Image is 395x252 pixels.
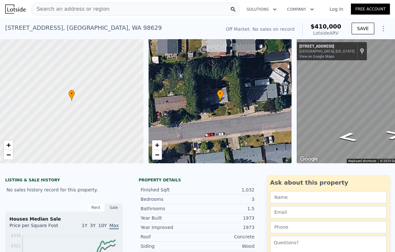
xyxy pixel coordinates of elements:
[31,5,110,13] span: Search an address or region
[140,234,197,240] div: Roof
[197,224,255,231] div: 1973
[197,215,255,221] div: 1973
[197,205,255,212] div: 1.5
[138,178,256,183] div: Property details
[90,223,96,228] span: 3Y
[4,140,13,150] a: Zoom in
[282,4,319,15] button: Company
[5,23,162,32] div: [STREET_ADDRESS] , [GEOGRAPHIC_DATA] , WA 98629
[197,234,255,240] div: Concrete
[241,4,282,15] button: Solutions
[360,48,364,55] a: Show location on map
[217,91,223,97] span: •
[197,187,255,193] div: 1,032
[5,5,26,14] img: Lotside
[270,191,387,203] input: Name
[351,4,390,15] a: Free Account
[310,30,341,36] div: Lotside ARV
[310,23,341,30] span: $410,000
[217,90,223,101] div: •
[140,187,197,193] div: Finished Sqft
[155,141,159,149] span: +
[11,234,21,238] tspan: $370
[352,23,374,34] button: SAVE
[155,151,159,159] span: −
[299,54,334,59] a: View on Google Maps
[348,159,376,163] button: Keyboard shortcuts
[197,243,255,249] div: Wood
[5,178,123,184] div: LISTING & SALE HISTORY
[82,223,87,228] span: 1Y
[299,49,354,53] div: [GEOGRAPHIC_DATA], [US_STATE]
[197,196,255,202] div: 3
[270,178,387,187] div: Ask about this property
[226,26,294,32] div: Off Market. No sales on record
[152,150,162,160] a: Zoom out
[68,91,75,97] span: •
[6,141,11,149] span: +
[140,243,197,249] div: Siding
[298,155,320,163] a: Open this area in Google Maps (opens a new window)
[5,184,123,196] div: No sales history record for this property.
[140,196,197,202] div: Bedrooms
[87,203,105,212] div: Rent
[270,221,387,233] input: Phone
[105,203,123,212] div: Sale
[140,205,197,212] div: Bathrooms
[329,131,365,144] path: Go West, E 7th St
[377,22,390,35] button: Show Options
[109,223,119,229] span: Max
[140,224,197,231] div: Year Improved
[322,6,351,12] a: Log In
[11,244,21,248] tspan: $321
[270,206,387,218] input: Email
[152,140,162,150] a: Zoom in
[299,44,354,49] div: [STREET_ADDRESS]
[298,155,320,163] img: Google
[98,223,107,228] span: 10Y
[140,215,197,221] div: Year Built
[6,151,11,159] span: −
[68,90,75,101] div: •
[9,222,64,233] div: Price per Square Foot
[9,216,119,222] div: Houses Median Sale
[4,150,13,160] a: Zoom out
